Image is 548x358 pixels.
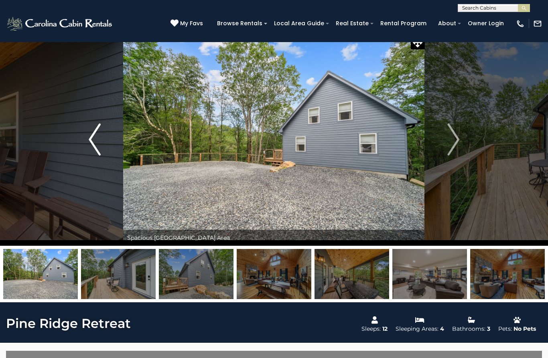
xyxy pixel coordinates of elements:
img: phone-regular-white.png [516,19,525,28]
button: Next [425,33,482,246]
span: My Favs [180,19,203,28]
img: 169077895 [237,249,311,299]
a: Local Area Guide [270,17,328,30]
a: Owner Login [464,17,508,30]
img: 169077889 [470,249,545,299]
img: 169077917 [81,249,156,299]
button: Previous [66,33,123,246]
img: 169077919 [159,249,233,299]
a: Browse Rentals [213,17,266,30]
a: Rental Program [376,17,430,30]
a: Real Estate [332,17,373,30]
img: 169077916 [315,249,389,299]
img: mail-regular-white.png [533,19,542,28]
img: 169077920 [3,249,78,299]
img: White-1-2.png [6,16,114,32]
a: My Favs [170,19,205,28]
img: 169077904 [392,249,467,299]
img: arrow [447,123,459,156]
img: arrow [89,123,101,156]
div: Spacious [GEOGRAPHIC_DATA] Area [123,230,424,246]
a: About [434,17,460,30]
